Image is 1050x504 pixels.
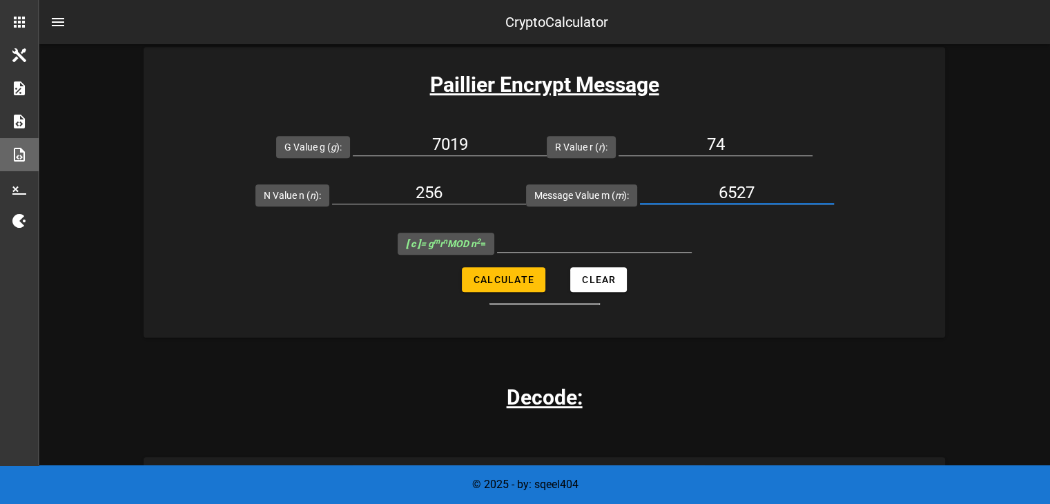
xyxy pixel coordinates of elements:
button: Clear [570,267,627,292]
h3: Paillier Encrypt Message [144,69,945,100]
sup: n [443,237,447,246]
button: nav-menu-toggle [41,6,75,39]
b: [ c ] [406,238,420,249]
label: G Value g ( ): [284,140,342,154]
label: R Value r ( ): [555,140,607,154]
h3: Decode: [507,382,583,413]
i: m [615,190,623,201]
label: N Value n ( ): [264,188,321,202]
i: r [599,142,602,153]
span: © 2025 - by: sqeel404 [472,478,579,491]
span: Calculate [473,274,534,285]
i: g [331,142,336,153]
button: Calculate [462,267,545,292]
i: = g r MOD n [406,238,480,249]
sup: 2 [476,237,480,246]
div: CryptoCalculator [505,12,608,32]
i: n [310,190,315,201]
label: Message Value m ( ): [534,188,629,202]
sup: m [434,237,440,246]
span: = [406,238,486,249]
span: Clear [581,274,616,285]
